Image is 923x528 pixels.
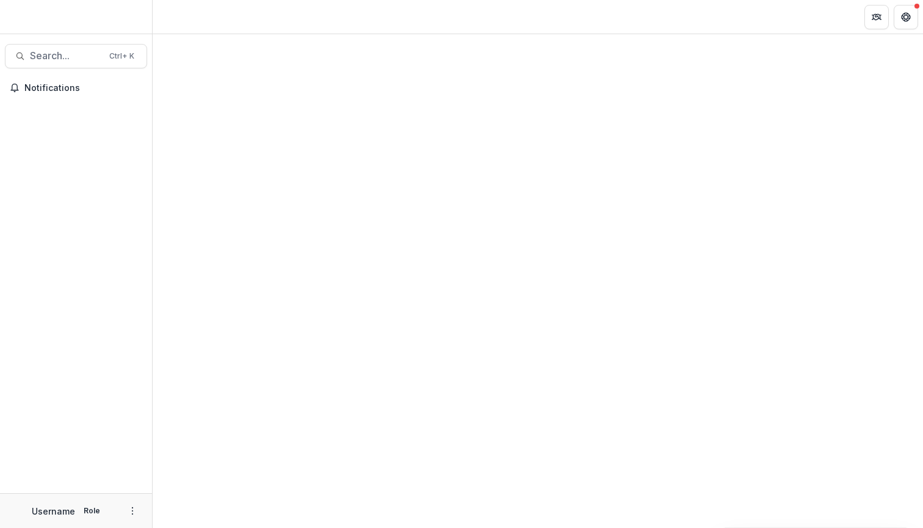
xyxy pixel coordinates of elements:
p: Role [80,505,104,516]
div: Ctrl + K [107,49,137,63]
span: Notifications [24,83,142,93]
p: Username [32,505,75,518]
button: Partners [864,5,889,29]
button: Search... [5,44,147,68]
span: Search... [30,50,102,62]
button: Notifications [5,78,147,98]
button: Get Help [894,5,918,29]
button: More [125,504,140,518]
